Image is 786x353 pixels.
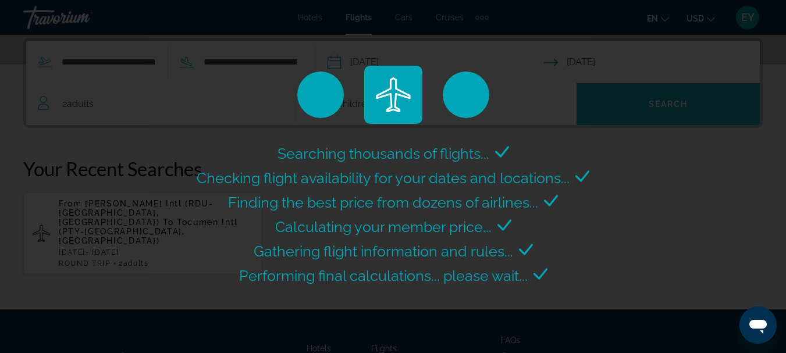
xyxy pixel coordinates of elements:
span: Checking flight availability for your dates and locations... [197,169,570,187]
span: Calculating your member price... [275,218,492,236]
span: Gathering flight information and rules... [254,243,513,260]
span: Performing final calculations... please wait... [239,267,528,284]
span: Finding the best price from dozens of airlines... [228,194,538,211]
iframe: Button to launch messaging window [739,306,777,344]
span: Searching thousands of flights... [278,145,489,162]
